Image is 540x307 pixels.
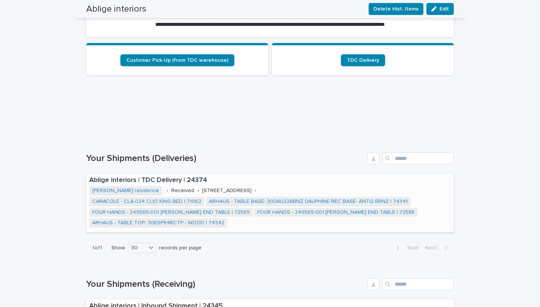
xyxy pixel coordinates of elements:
span: Customer Pick-Up (from TDC warehouse) [126,58,228,63]
h2: Ablige interiors [86,4,146,15]
span: TDC Delivery [347,58,379,63]
input: Search [382,152,454,164]
a: FOUR HANDS - 249565-001 [PERSON_NAME] END TABLE | 72588 [257,209,414,216]
a: Ablige interiors | TDC Delivery | 24374[PERSON_NAME] residence •Received•[STREET_ADDRESS]•CARACOL... [86,173,454,232]
p: • [197,188,199,194]
h1: Your Shipments (Deliveries) [86,153,364,164]
a: ARHAUS - TABLE TOP- 30ESP84RCTP - WOOD | 74342 [92,220,224,226]
a: TDC Delivery [341,54,385,66]
span: Delete Hist. Items [373,5,418,13]
p: • [255,188,256,194]
p: Received [171,188,194,194]
button: Back [390,244,422,251]
span: Next [425,245,441,250]
input: Search [382,278,454,290]
p: • [166,188,168,194]
a: CARACOLE - CLA-024 CLIO KING BED | 71962 [92,198,201,205]
span: Back [403,245,419,250]
div: 30 [128,244,146,252]
button: Next [422,244,454,251]
button: Edit [426,3,454,15]
a: [PERSON_NAME] residence [92,188,159,194]
p: 1 of 1 [86,239,108,257]
a: ARHAUS - TABLE BASE- 30DAU22ABNZ DAUPHINE REC BASE- ANTQ BRNZ | 74341 [209,198,408,205]
p: Show [111,245,125,251]
span: Edit [439,6,449,12]
button: Delete Hist. Items [369,3,423,15]
p: Ablige interiors | TDC Delivery | 24374 [89,176,451,185]
p: [STREET_ADDRESS] [202,188,252,194]
a: Customer Pick-Up (from TDC warehouse) [120,54,234,66]
h1: Your Shipments (Receiving) [86,279,364,290]
a: FOUR HANDS - 249565-001 [PERSON_NAME] END TABLE | 72589 [92,209,250,216]
p: records per page [159,245,201,251]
